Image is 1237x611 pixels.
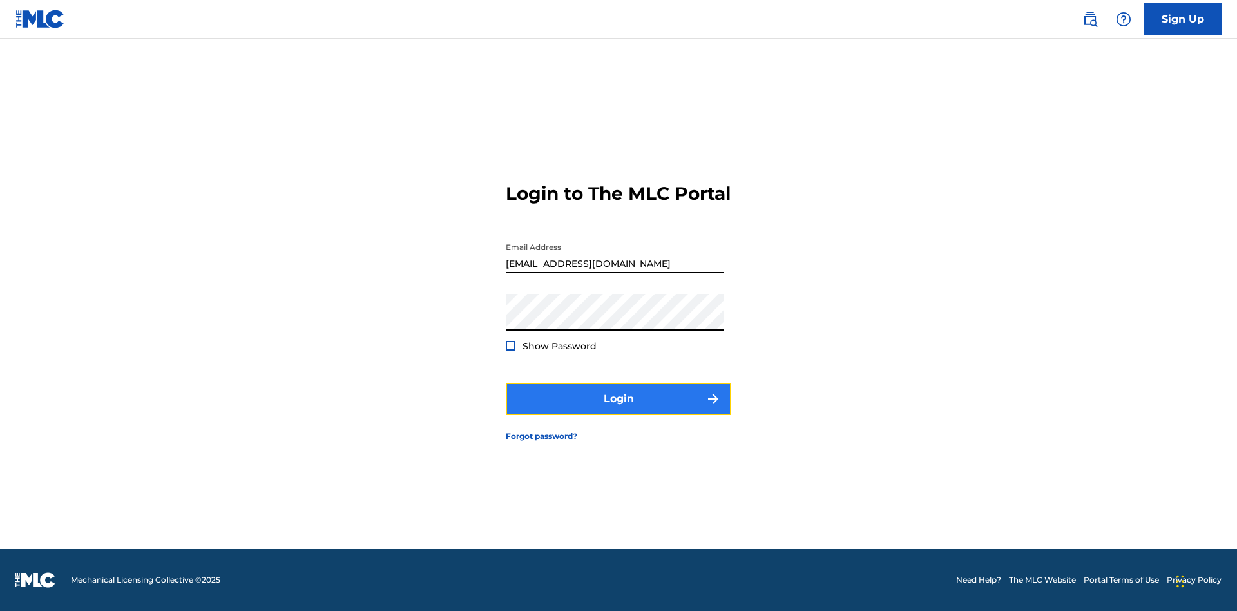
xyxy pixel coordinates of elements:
a: Need Help? [956,574,1001,586]
span: Mechanical Licensing Collective © 2025 [71,574,220,586]
a: Sign Up [1144,3,1222,35]
img: f7272a7cc735f4ea7f67.svg [705,391,721,407]
div: Drag [1176,562,1184,601]
div: Help [1111,6,1136,32]
img: MLC Logo [15,10,65,28]
img: logo [15,572,55,588]
span: Show Password [523,340,597,352]
a: Privacy Policy [1167,574,1222,586]
a: Public Search [1077,6,1103,32]
button: Login [506,383,731,415]
img: help [1116,12,1131,27]
iframe: Chat Widget [1173,549,1237,611]
img: search [1082,12,1098,27]
a: The MLC Website [1009,574,1076,586]
a: Portal Terms of Use [1084,574,1159,586]
h3: Login to The MLC Portal [506,182,731,205]
a: Forgot password? [506,431,577,442]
